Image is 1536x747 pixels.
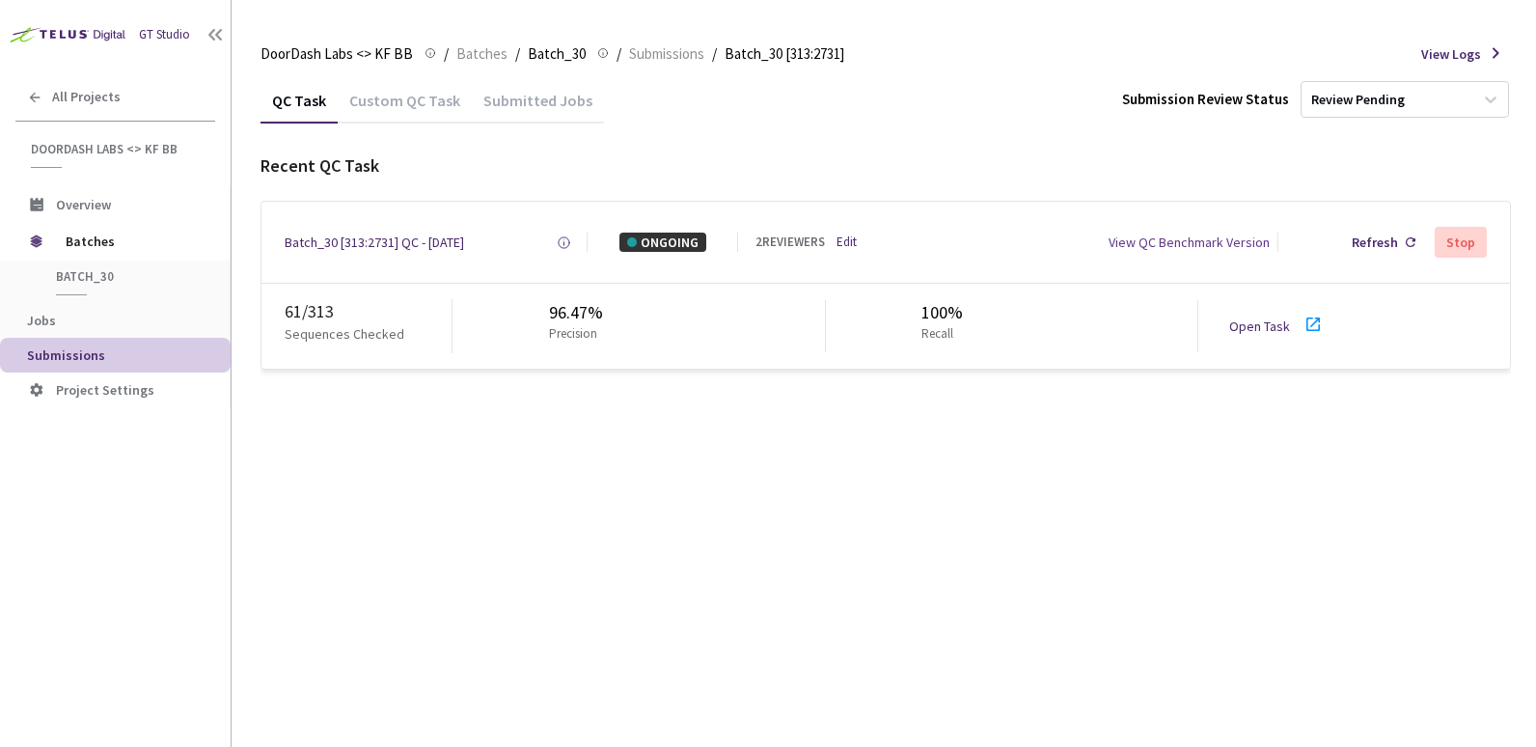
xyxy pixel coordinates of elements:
[56,268,199,285] span: Batch_30
[261,153,1511,179] div: Recent QC Task
[1352,233,1398,252] div: Refresh
[921,325,955,344] p: Recall
[66,222,198,261] span: Batches
[549,300,605,325] div: 96.47%
[619,233,706,252] div: ONGOING
[27,312,56,329] span: Jobs
[1229,318,1290,335] a: Open Task
[1421,44,1481,64] span: View Logs
[1311,91,1405,109] div: Review Pending
[456,42,507,66] span: Batches
[285,324,404,344] p: Sequences Checked
[629,42,704,66] span: Submissions
[444,42,449,66] li: /
[755,234,825,252] div: 2 REVIEWERS
[515,42,520,66] li: /
[725,42,844,66] span: Batch_30 [313:2731]
[261,91,338,124] div: QC Task
[1446,235,1475,250] div: Stop
[549,325,597,344] p: Precision
[472,91,604,124] div: Submitted Jobs
[27,346,105,364] span: Submissions
[261,42,413,66] span: DoorDash Labs <> KF BB
[52,89,121,105] span: All Projects
[1109,233,1270,252] div: View QC Benchmark Version
[285,233,464,252] a: Batch_30 [313:2731] QC - [DATE]
[528,42,586,66] span: Batch_30
[453,42,511,64] a: Batches
[338,91,472,124] div: Custom QC Task
[837,234,857,252] a: Edit
[1122,89,1289,109] div: Submission Review Status
[139,26,190,44] div: GT Studio
[617,42,621,66] li: /
[56,196,111,213] span: Overview
[56,381,154,399] span: Project Settings
[712,42,717,66] li: /
[31,141,204,157] span: DoorDash Labs <> KF BB
[285,299,452,324] div: 61 / 313
[625,42,708,64] a: Submissions
[921,300,963,325] div: 100%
